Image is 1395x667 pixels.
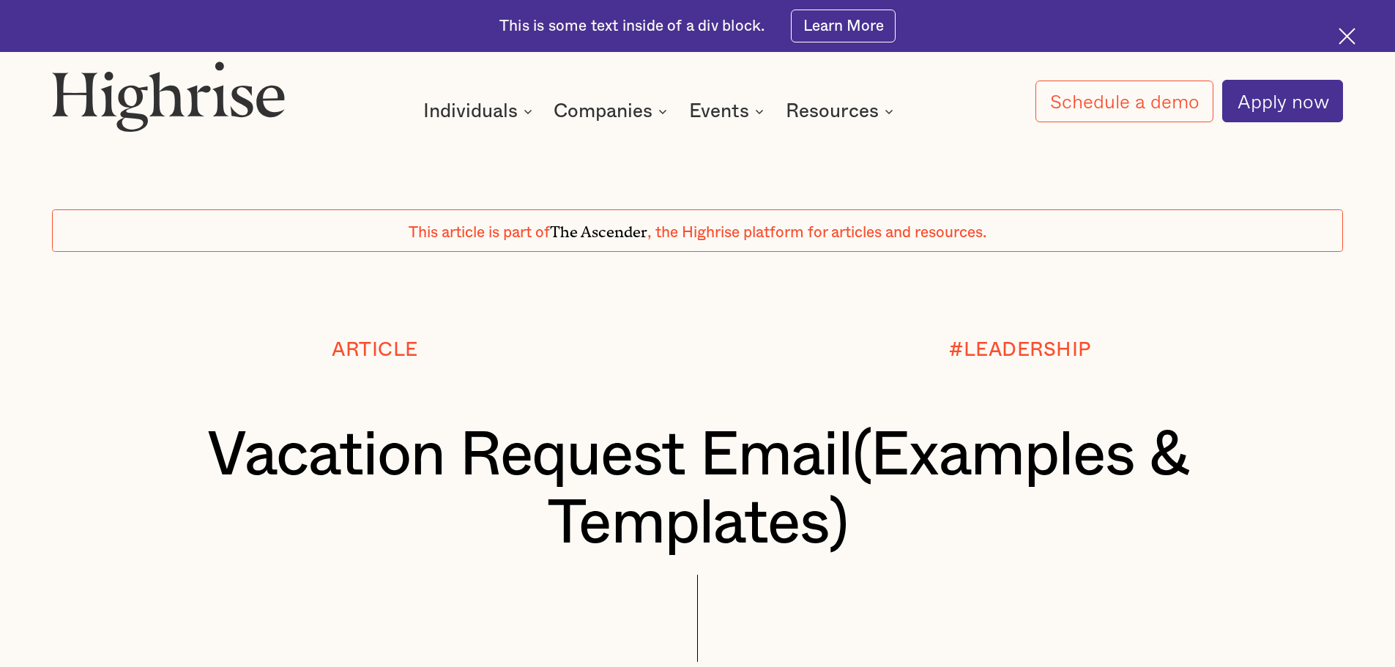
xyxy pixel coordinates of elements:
div: Resources [786,103,898,120]
div: Individuals [423,103,518,120]
div: Companies [554,103,672,120]
span: The Ascender [550,219,647,237]
a: Apply now [1222,80,1343,122]
div: Companies [554,103,652,120]
img: Cross icon [1339,28,1355,45]
h1: Vacation Request Email(Examples & Templates) [106,422,1290,559]
div: Events [689,103,749,120]
div: Individuals [423,103,537,120]
div: Events [689,103,768,120]
a: Schedule a demo [1035,81,1214,122]
span: , the Highrise platform for articles and resources. [647,225,986,240]
div: #LEADERSHIP [949,339,1091,360]
div: Resources [786,103,879,120]
div: This is some text inside of a div block. [499,16,765,37]
img: Highrise logo [52,61,285,131]
a: Learn More [791,10,896,42]
span: This article is part of [409,225,550,240]
div: Article [332,339,418,360]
